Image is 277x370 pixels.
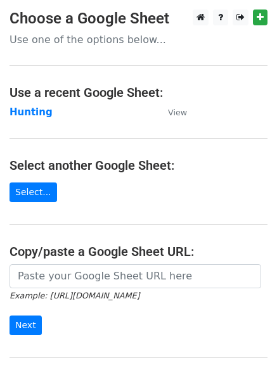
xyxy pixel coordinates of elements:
[10,291,139,300] small: Example: [URL][DOMAIN_NAME]
[10,316,42,335] input: Next
[155,106,187,118] a: View
[10,244,267,259] h4: Copy/paste a Google Sheet URL:
[168,108,187,117] small: View
[10,182,57,202] a: Select...
[10,10,267,28] h3: Choose a Google Sheet
[10,158,267,173] h4: Select another Google Sheet:
[10,85,267,100] h4: Use a recent Google Sheet:
[10,33,267,46] p: Use one of the options below...
[10,106,53,118] a: Hunting
[10,264,261,288] input: Paste your Google Sheet URL here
